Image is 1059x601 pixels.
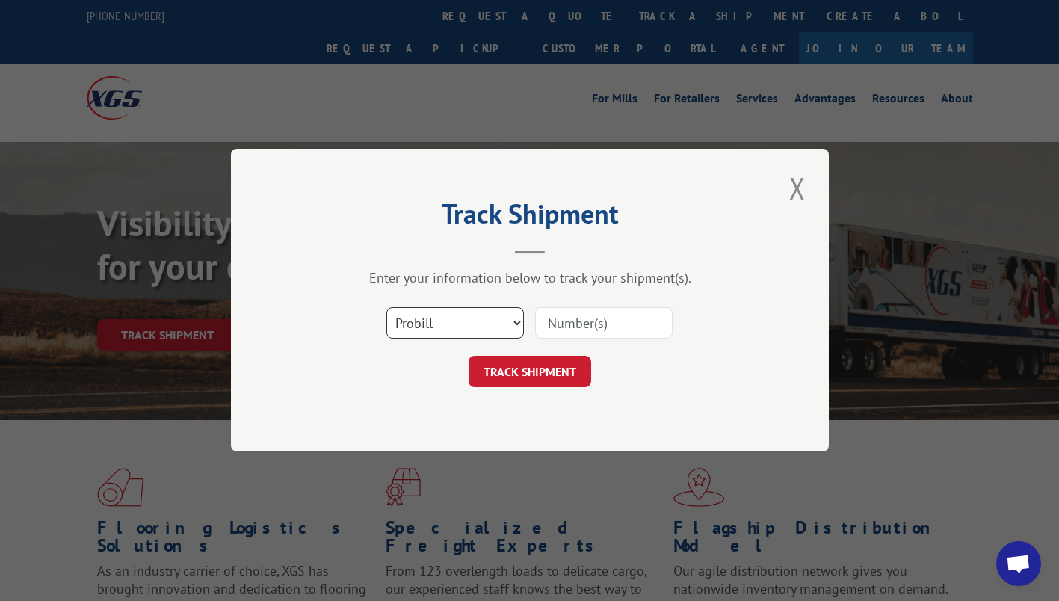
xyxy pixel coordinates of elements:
input: Number(s) [535,308,673,339]
a: Open chat [996,541,1041,586]
div: Enter your information below to track your shipment(s). [306,270,754,287]
button: TRACK SHIPMENT [469,357,591,388]
h2: Track Shipment [306,203,754,232]
button: Close modal [785,167,810,209]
